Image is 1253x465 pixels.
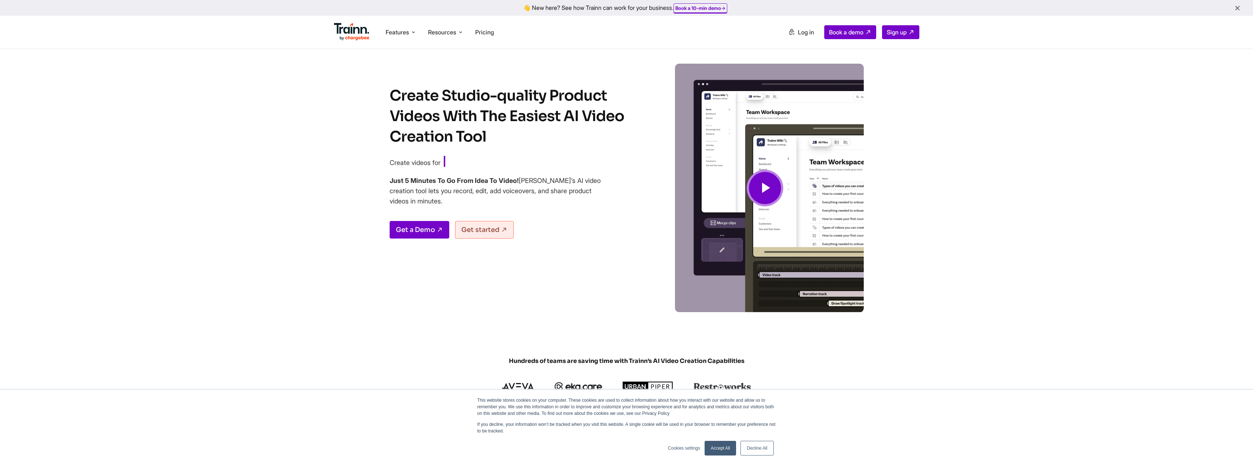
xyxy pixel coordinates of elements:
[784,26,818,39] a: Log in
[798,29,814,36] span: Log in
[740,441,773,455] a: Decline All
[477,397,776,417] p: This website stores cookies on your computer. These cookies are used to collect information about...
[666,64,864,312] img: Video creation | Trainn
[824,25,876,39] a: Book a demo
[694,383,751,391] img: restroworks logo
[502,383,534,390] img: aveva logo
[668,445,700,451] a: Cookies settings
[390,177,519,184] b: Just 5 Minutes To Go From Idea To Video!
[386,28,409,36] span: Features
[428,28,456,36] span: Resources
[390,176,602,206] h4: [PERSON_NAME]’s AI video creation tool lets you record, edit, add voiceovers, and share product v...
[887,29,907,36] span: Sign up
[390,86,638,147] h1: Create Studio-quality Product Videos With The Easiest AI Video Creation Tool
[334,23,370,41] img: Trainn Logo
[451,357,802,365] span: Hundreds of teams are saving time with Trainn’s AI Video Creation Capabilities
[623,382,673,392] img: urbanpiper logo
[705,441,736,455] a: Accept All
[444,156,544,168] span: Customer Education
[829,29,863,36] span: Book a demo
[477,421,776,434] p: If you decline, your information won’t be tracked when you visit this website. A single cookie wi...
[4,4,1249,11] div: 👋 New here? See how Trainn can work for your business.
[455,221,514,239] a: Get started
[675,5,721,11] b: Book a 10-min demo
[390,221,449,239] a: Get a Demo
[555,382,602,391] img: ekacare logo
[675,5,725,11] a: Book a 10-min demo→
[882,25,919,39] a: Sign up
[475,29,494,36] a: Pricing
[390,159,440,166] span: Create videos for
